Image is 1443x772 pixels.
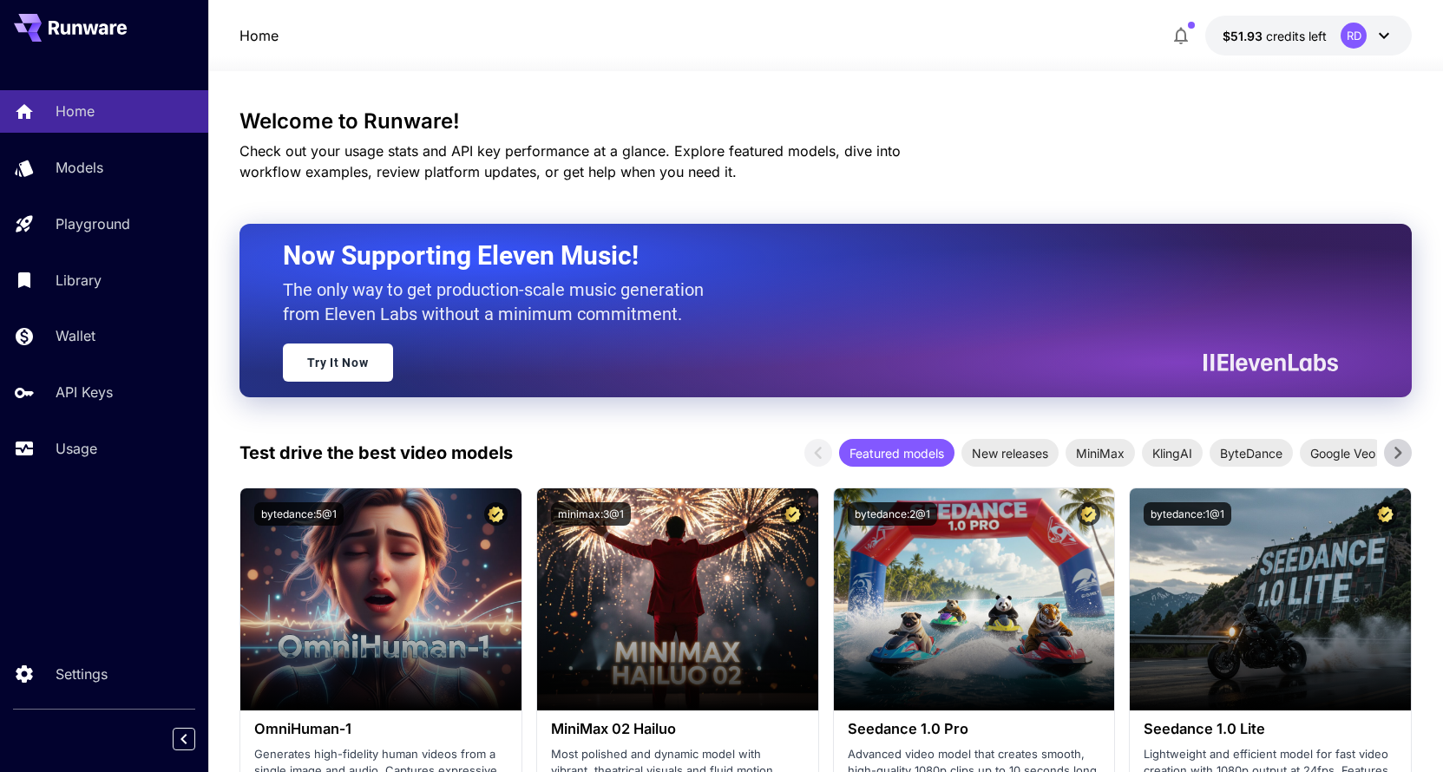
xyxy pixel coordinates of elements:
[1374,502,1397,526] button: Certified Model – Vetted for best performance and includes a commercial license.
[56,101,95,121] p: Home
[1066,439,1135,467] div: MiniMax
[56,325,95,346] p: Wallet
[1142,439,1203,467] div: KlingAI
[1300,444,1386,462] span: Google Veo
[1223,27,1327,45] div: $51.93382
[254,721,508,737] h3: OmniHuman‑1
[283,278,717,326] p: The only way to get production-scale music generation from Eleven Labs without a minimum commitment.
[839,444,954,462] span: Featured models
[173,728,195,750] button: Collapse sidebar
[1300,439,1386,467] div: Google Veo
[839,439,954,467] div: Featured models
[1341,23,1367,49] div: RD
[239,440,513,466] p: Test drive the best video models
[186,723,208,755] div: Collapse sidebar
[1210,439,1293,467] div: ByteDance
[239,142,901,180] span: Check out your usage stats and API key performance at a glance. Explore featured models, dive int...
[1223,29,1266,43] span: $51.93
[254,502,344,526] button: bytedance:5@1
[1205,16,1412,56] button: $51.93382RD
[484,502,508,526] button: Certified Model – Vetted for best performance and includes a commercial license.
[239,25,279,46] a: Home
[961,439,1059,467] div: New releases
[781,502,804,526] button: Certified Model – Vetted for best performance and includes a commercial license.
[848,502,937,526] button: bytedance:2@1
[1142,444,1203,462] span: KlingAI
[1144,721,1397,737] h3: Seedance 1.0 Lite
[283,239,1326,272] h2: Now Supporting Eleven Music!
[1144,502,1231,526] button: bytedance:1@1
[56,157,103,178] p: Models
[56,664,108,684] p: Settings
[283,343,393,382] a: Try It Now
[56,270,102,291] p: Library
[56,438,97,459] p: Usage
[56,213,130,234] p: Playground
[1066,444,1135,462] span: MiniMax
[239,25,279,46] nav: breadcrumb
[240,488,521,710] img: alt
[1210,444,1293,462] span: ByteDance
[551,721,804,737] h3: MiniMax 02 Hailuo
[239,109,1413,134] h3: Welcome to Runware!
[1130,488,1411,710] img: alt
[961,444,1059,462] span: New releases
[834,488,1115,710] img: alt
[848,721,1101,737] h3: Seedance 1.0 Pro
[537,488,818,710] img: alt
[551,502,631,526] button: minimax:3@1
[1266,29,1327,43] span: credits left
[1077,502,1100,526] button: Certified Model – Vetted for best performance and includes a commercial license.
[56,382,113,402] p: API Keys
